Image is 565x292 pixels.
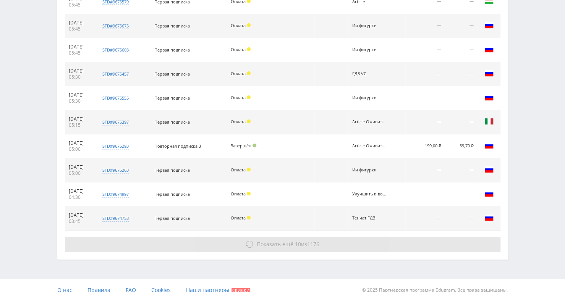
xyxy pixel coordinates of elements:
[445,206,477,231] td: —
[445,182,477,206] td: —
[154,95,190,101] span: Первая подписка
[102,47,129,53] div: std#9675603
[69,2,92,8] div: 05:45
[352,192,387,197] div: Улучшить к-во фото VC
[405,86,445,110] td: —
[352,168,387,173] div: Ии фигурки
[484,45,494,54] img: rus.png
[154,23,190,29] span: Первая подписка
[231,167,246,173] span: Оплата
[231,191,246,197] span: Оплата
[405,158,445,182] td: —
[102,191,129,197] div: std#9674997
[102,143,129,149] div: std#9675293
[247,119,251,123] span: Холд
[102,119,129,125] div: std#9675397
[231,143,251,148] span: Завершён
[69,74,92,80] div: 05:30
[247,168,251,171] span: Холд
[484,213,494,222] img: rus.png
[405,206,445,231] td: —
[154,119,190,125] span: Первая подписка
[102,95,129,101] div: std#9675555
[69,188,92,194] div: [DATE]
[484,189,494,198] img: rus.png
[445,14,477,38] td: —
[231,47,246,52] span: Оплата
[405,62,445,86] td: —
[154,143,201,149] span: Повторная подписка 3
[445,110,477,134] td: —
[352,216,387,221] div: Тенчат ГДЗ
[352,23,387,28] div: Ии фигурки
[484,117,494,126] img: ita.png
[352,95,387,100] div: Ии фигурки
[352,71,387,76] div: ГДЗ VC
[69,122,92,128] div: 05:15
[247,23,251,27] span: Холд
[405,110,445,134] td: —
[231,119,246,124] span: Оплата
[69,26,92,32] div: 05:45
[405,182,445,206] td: —
[247,47,251,51] span: Холд
[231,23,246,28] span: Оплата
[154,47,190,53] span: Первая подписка
[102,71,129,77] div: std#9675457
[445,38,477,62] td: —
[257,240,293,248] span: Показать ещё
[405,134,445,158] td: 199,00 ₽
[247,216,251,219] span: Холд
[102,167,129,173] div: std#9675263
[69,68,92,74] div: [DATE]
[154,167,190,173] span: Первая подписка
[445,158,477,182] td: —
[484,141,494,150] img: rus.png
[231,95,246,100] span: Оплата
[154,191,190,197] span: Первая подписка
[352,119,387,124] div: Article Оживить фото
[247,95,251,99] span: Холд
[405,14,445,38] td: —
[154,215,190,221] span: Первая подписка
[69,164,92,170] div: [DATE]
[352,47,387,52] div: Ии фигурки
[69,146,92,152] div: 05:00
[69,116,92,122] div: [DATE]
[69,92,92,98] div: [DATE]
[69,194,92,200] div: 04:30
[257,240,319,248] span: из
[484,93,494,102] img: rus.png
[295,240,301,248] span: 10
[69,44,92,50] div: [DATE]
[405,38,445,62] td: —
[154,71,190,77] span: Первая подписка
[102,215,129,221] div: std#9674753
[69,98,92,104] div: 05:30
[69,212,92,218] div: [DATE]
[69,140,92,146] div: [DATE]
[307,240,319,248] span: 1176
[484,165,494,174] img: rus.png
[231,71,246,76] span: Оплата
[352,144,387,148] div: Article Оживить фото
[102,23,129,29] div: std#9675675
[484,69,494,78] img: rus.png
[65,237,500,252] button: Показать ещё 10из1176
[445,86,477,110] td: —
[231,215,246,221] span: Оплата
[69,218,92,224] div: 03:45
[445,62,477,86] td: —
[247,71,251,75] span: Холд
[69,170,92,176] div: 05:00
[69,20,92,26] div: [DATE]
[253,144,256,147] span: Подтвержден
[247,192,251,195] span: Холд
[484,21,494,30] img: rus.png
[445,134,477,158] td: 59,70 ₽
[69,50,92,56] div: 05:45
